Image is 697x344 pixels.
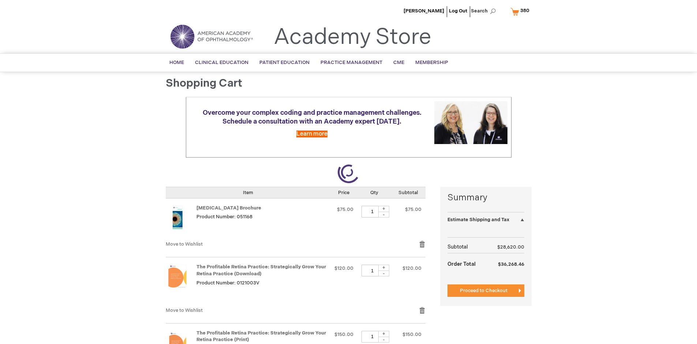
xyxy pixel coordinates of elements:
[398,190,418,196] span: Subtotal
[259,60,310,65] span: Patient Education
[498,261,524,267] span: $36,268.46
[243,190,253,196] span: Item
[361,265,383,276] input: Qty
[334,265,353,271] span: $120.00
[404,8,444,14] a: [PERSON_NAME]
[378,206,389,212] div: +
[196,214,252,220] span: Product Number: 051168
[334,332,353,337] span: $150.00
[361,331,383,343] input: Qty
[447,257,476,270] strong: Order Total
[321,60,382,65] span: Practice Management
[195,60,248,65] span: Clinical Education
[393,60,404,65] span: CME
[338,190,349,196] span: Price
[196,264,326,277] a: The Profitable Retina Practice: Strategically Grow Your Retina Practice (Download)
[520,8,529,14] span: 380
[447,241,486,253] th: Subtotal
[449,8,467,14] a: Log Out
[497,244,524,250] span: $28,620.00
[196,280,259,286] span: Product Number: 0121003V
[378,331,389,337] div: +
[166,206,196,234] a: Amblyopia Brochure
[434,101,507,144] img: Schedule a consultation with an Academy expert today
[460,288,507,294] span: Proceed to Checkout
[169,60,184,65] span: Home
[447,284,524,297] button: Proceed to Checkout
[361,206,383,218] input: Qty
[166,206,189,229] img: Amblyopia Brochure
[203,109,421,125] span: Overcome your complex coding and practice management challenges. Schedule a consultation with an ...
[337,207,353,212] span: $75.00
[274,24,431,50] a: Academy Store
[402,265,421,271] span: $120.00
[509,5,534,18] a: 380
[370,190,378,196] span: Qty
[378,265,389,271] div: +
[378,271,389,276] div: -
[447,192,524,204] strong: Summary
[166,241,203,247] a: Move to Wishlist
[415,60,448,65] span: Membership
[378,212,389,218] div: -
[196,205,261,211] a: [MEDICAL_DATA] Brochure
[447,217,509,223] strong: Estimate Shipping and Tax
[471,4,499,18] span: Search
[166,77,242,90] span: Shopping Cart
[402,332,421,337] span: $150.00
[296,131,327,137] a: Learn more
[166,307,203,313] a: Move to Wishlist
[378,337,389,343] div: -
[405,207,421,212] span: $75.00
[196,330,326,343] a: The Profitable Retina Practice: Strategically Grow Your Retina Practice (Print)
[166,265,196,299] a: The Profitable Retina Practice: Strategically Grow Your Retina Practice (Download)
[166,265,189,288] img: The Profitable Retina Practice: Strategically Grow Your Retina Practice (Download)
